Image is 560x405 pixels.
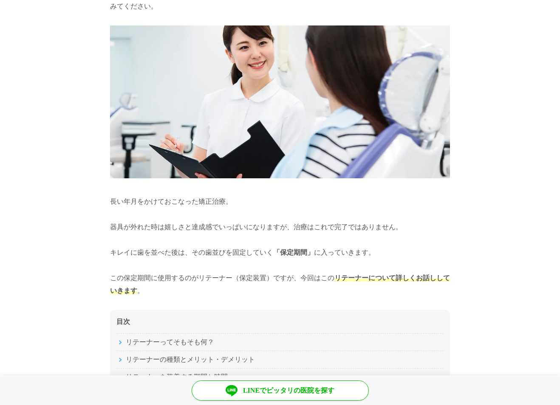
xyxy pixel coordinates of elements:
li: リテーナーってそもそも何？ [116,333,444,351]
strong: 「保定期間」 [273,249,314,256]
p: 長い年月をかけておこなった矯正治療。 器具が外れた時は嬉しさと達成感でいっぱいになりますが、治療はこれで完了ではありません。 キレイに歯を並べた後は、その歯並びを固定していく に入っていきます。... [110,195,450,297]
li: リテーナーの種類とメリット・デメリット [116,351,444,368]
a: LINEでピッタリの医院を探す [192,380,369,401]
div: 目次 [116,310,444,333]
li: リテーナーを装着する期間と時間 [116,368,444,385]
img: 素材_患者に説明する衛生士 [110,25,450,178]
